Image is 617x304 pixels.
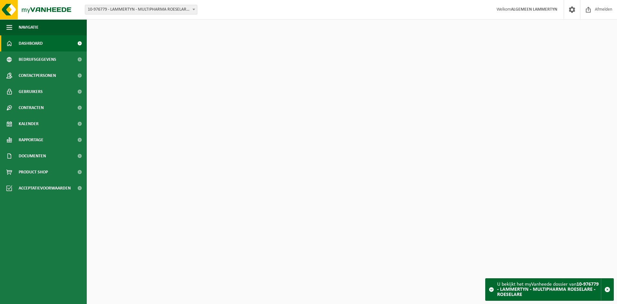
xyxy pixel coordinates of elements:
iframe: chat widget [3,290,107,304]
strong: 10-976779 - LAMMERTYN - MULTIPHARMA ROESELARE - ROESELARE [497,282,599,297]
span: Gebruikers [19,84,43,100]
span: Contracten [19,100,44,116]
span: Kalender [19,116,39,132]
span: Acceptatievoorwaarden [19,180,71,196]
span: Documenten [19,148,46,164]
span: Contactpersonen [19,68,56,84]
span: Navigatie [19,19,39,35]
strong: ALGEMEEN LAMMERTYN [511,7,557,12]
span: Bedrijfsgegevens [19,51,56,68]
span: Dashboard [19,35,43,51]
span: Product Shop [19,164,48,180]
div: U bekijkt het myVanheede dossier van [497,279,601,300]
span: Rapportage [19,132,43,148]
span: 10-976779 - LAMMERTYN - MULTIPHARMA ROESELARE - ROESELARE [85,5,197,14]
